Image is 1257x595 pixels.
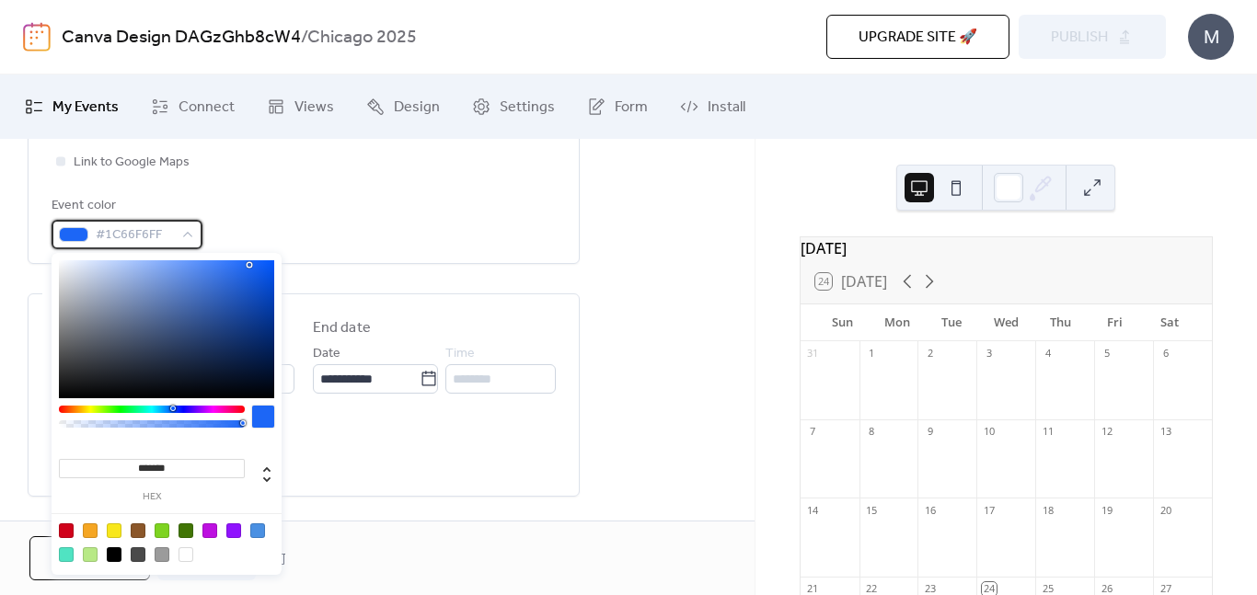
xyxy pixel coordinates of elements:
[131,547,145,562] div: #4A4A4A
[11,82,133,132] a: My Events
[23,22,51,51] img: logo
[83,523,98,538] div: #F5A623
[59,523,74,538] div: #D0021B
[301,20,307,55] b: /
[107,523,121,538] div: #F8E71C
[179,547,193,562] div: #FFFFFF
[573,82,662,132] a: Form
[307,20,417,55] b: Chicago 2025
[708,97,745,119] span: Install
[62,20,301,55] a: Canva Design DAGzGhb8cW4
[313,343,340,365] span: Date
[1159,425,1172,439] div: 13
[226,523,241,538] div: #9013FE
[445,343,475,365] span: Time
[179,523,193,538] div: #417505
[313,317,371,339] div: End date
[131,523,145,538] div: #8B572A
[59,492,245,502] label: hex
[826,15,1009,59] button: Upgrade site 🚀
[923,425,937,439] div: 9
[352,82,454,132] a: Design
[806,425,820,439] div: 7
[29,536,150,580] button: Cancel
[1159,503,1172,517] div: 20
[1033,304,1088,341] div: Thu
[1143,304,1197,341] div: Sat
[253,82,348,132] a: Views
[500,97,555,119] span: Settings
[615,97,648,119] span: Form
[107,547,121,562] div: #000000
[982,347,996,360] div: 3
[1100,503,1113,517] div: 19
[924,304,978,341] div: Tue
[870,304,924,341] div: Mon
[1041,503,1055,517] div: 18
[202,523,217,538] div: #BD10E0
[1188,14,1234,60] div: M
[865,425,879,439] div: 8
[982,425,996,439] div: 10
[979,304,1033,341] div: Wed
[923,503,937,517] div: 16
[666,82,759,132] a: Install
[155,547,169,562] div: #9B9B9B
[52,97,119,119] span: My Events
[394,97,440,119] span: Design
[179,97,235,119] span: Connect
[458,82,569,132] a: Settings
[96,224,173,246] span: #1C66F6FF
[815,304,870,341] div: Sun
[806,347,820,360] div: 31
[982,503,996,517] div: 17
[1088,304,1142,341] div: Fri
[1041,425,1055,439] div: 11
[1041,347,1055,360] div: 4
[1100,425,1113,439] div: 12
[801,237,1212,259] div: [DATE]
[250,523,265,538] div: #4A90E2
[923,347,937,360] div: 2
[806,503,820,517] div: 14
[1100,347,1113,360] div: 5
[294,97,334,119] span: Views
[865,503,879,517] div: 15
[52,195,199,217] div: Event color
[59,547,74,562] div: #50E3C2
[865,347,879,360] div: 1
[74,152,190,174] span: Link to Google Maps
[859,27,977,49] span: Upgrade site 🚀
[137,82,248,132] a: Connect
[155,523,169,538] div: #7ED321
[83,547,98,562] div: #B8E986
[1159,347,1172,360] div: 6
